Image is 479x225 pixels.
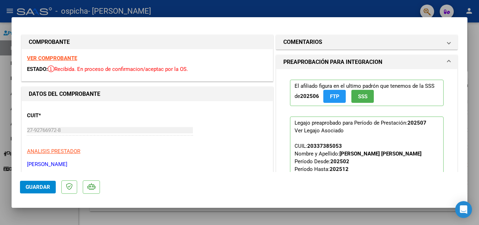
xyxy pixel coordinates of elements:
[290,80,444,106] p: El afiliado figura en el ultimo padrón que tenemos de la SSS de
[283,38,322,46] h1: COMENTARIOS
[290,117,444,218] p: Legajo preaprobado para Período de Prestación:
[27,66,48,72] span: ESTADO:
[339,151,421,157] strong: [PERSON_NAME] [PERSON_NAME]
[27,160,268,168] p: [PERSON_NAME]
[330,166,349,172] strong: 202512
[407,120,426,126] strong: 202507
[300,93,319,99] strong: 202506
[26,184,50,190] span: Guardar
[323,90,346,103] button: FTP
[455,201,472,218] div: Open Intercom Messenger
[307,142,342,150] div: 20337385053
[276,55,457,69] mat-expansion-panel-header: PREAPROBACIÓN PARA INTEGRACION
[27,148,80,154] span: ANALISIS PRESTADOR
[283,58,382,66] h1: PREAPROBACIÓN PARA INTEGRACION
[29,39,70,45] strong: COMPROBANTE
[330,93,339,100] span: FTP
[29,91,100,97] strong: DATOS DEL COMPROBANTE
[295,127,344,134] div: Ver Legajo Asociado
[48,66,188,72] span: Recibida. En proceso de confirmacion/aceptac por la OS.
[295,143,422,196] span: CUIL: Nombre y Apellido: Período Desde: Período Hasta: Admite Dependencia:
[330,158,349,165] strong: 202502
[27,112,99,120] p: CUIT
[276,35,457,49] mat-expansion-panel-header: COMENTARIOS
[351,90,374,103] button: SSS
[20,181,56,193] button: Guardar
[27,55,77,61] a: VER COMPROBANTE
[358,93,367,100] span: SSS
